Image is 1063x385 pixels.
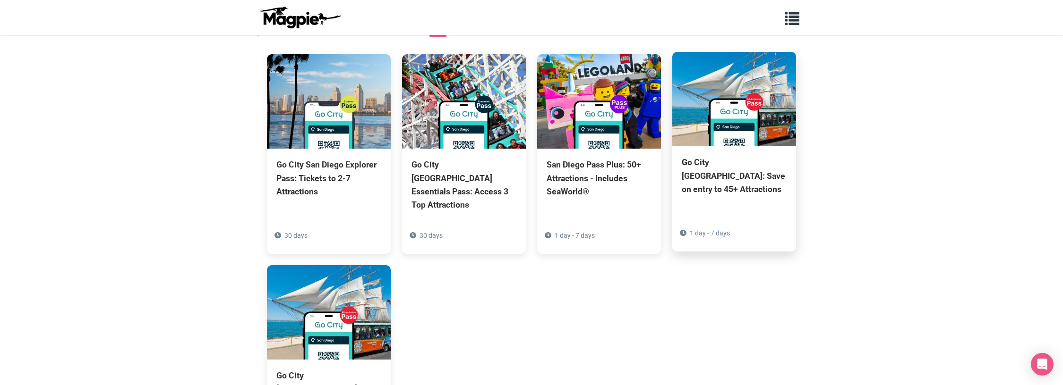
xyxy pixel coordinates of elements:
[1031,353,1054,376] div: Open Intercom Messenger
[257,6,343,29] img: logo-ab69f6fb50320c5b225c76a69d11143b.png
[267,54,391,149] img: Go City San Diego Explorer Pass: Tickets to 2-7 Attractions
[411,158,516,211] div: Go City [GEOGRAPHIC_DATA] Essentials Pass: Access 3 Top Attractions
[690,229,730,237] span: 1 day - 7 days
[537,54,661,240] a: San Diego Pass Plus: 50+ Attractions - Includes SeaWorld® 1 day - 7 days
[402,54,526,149] img: Go City San Diego Essentials Pass: Access 3 Top Attractions
[682,156,787,195] div: Go City [GEOGRAPHIC_DATA]: Save on entry to 45+ Attractions
[267,54,391,240] a: Go City San Diego Explorer Pass: Tickets to 2-7 Attractions 30 days
[672,52,796,238] a: Go City [GEOGRAPHIC_DATA]: Save on entry to 45+ Attractions 1 day - 7 days
[402,54,526,254] a: Go City [GEOGRAPHIC_DATA] Essentials Pass: Access 3 Top Attractions 30 days
[547,158,652,198] div: San Diego Pass Plus: 50+ Attractions - Includes SeaWorld®
[276,158,381,198] div: Go City San Diego Explorer Pass: Tickets to 2-7 Attractions
[284,232,308,239] span: 30 days
[672,52,796,146] img: Go City San Diego Pass: Save on entry to 45+ Attractions
[420,232,443,239] span: 30 days
[555,232,595,239] span: 1 day - 7 days
[537,54,661,149] img: San Diego Pass Plus: 50+ Attractions - Includes SeaWorld®
[267,265,391,360] img: Go City San Diego Pass: Top Attractions and Theme Parks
